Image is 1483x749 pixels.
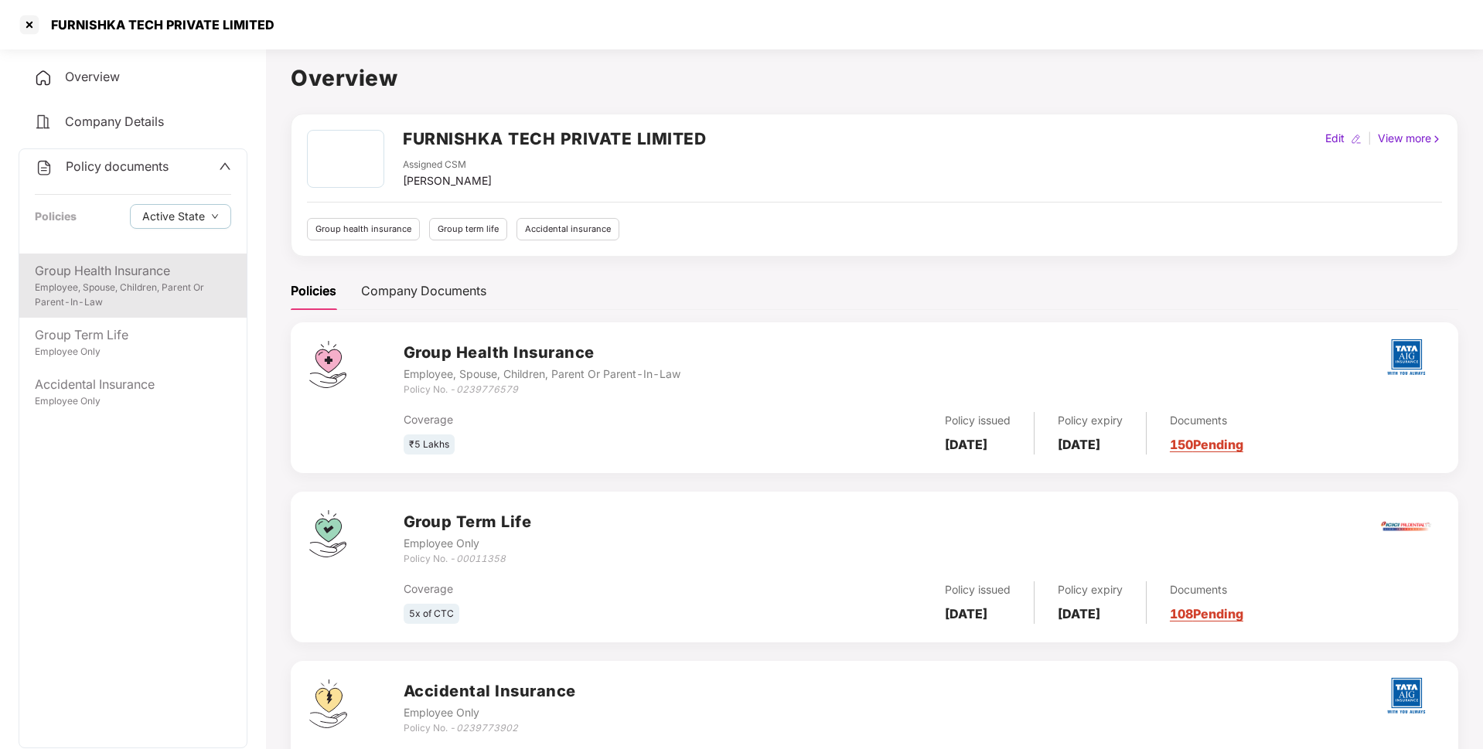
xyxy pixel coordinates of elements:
div: Accidental Insurance [35,375,231,394]
button: Active Statedown [130,204,231,229]
div: Company Documents [361,281,486,301]
img: svg+xml;base64,PHN2ZyB4bWxucz0iaHR0cDovL3d3dy53My5vcmcvMjAwMC9zdmciIHdpZHRoPSI0OS4zMjEiIGhlaWdodD... [309,679,347,728]
div: 5x of CTC [404,604,459,625]
div: Coverage [404,411,749,428]
i: 00011358 [456,553,506,564]
img: iciciprud.png [1379,499,1434,553]
div: Policy No. - [404,383,680,397]
div: Employee Only [404,704,576,721]
img: rightIcon [1431,134,1442,145]
span: up [219,160,231,172]
div: Coverage [404,580,749,597]
span: Company Details [65,114,164,129]
div: Documents [1170,581,1243,598]
img: svg+xml;base64,PHN2ZyB4bWxucz0iaHR0cDovL3d3dy53My5vcmcvMjAwMC9zdmciIHdpZHRoPSIyNCIgaGVpZ2h0PSIyNC... [35,158,53,177]
b: [DATE] [945,606,987,621]
div: Documents [1170,412,1243,429]
a: 108 Pending [1170,606,1243,621]
h1: Overview [291,61,1458,95]
div: Accidental insurance [516,218,619,240]
div: ₹5 Lakhs [404,434,455,455]
div: Employee, Spouse, Children, Parent Or Parent-In-Law [404,366,680,383]
h3: Group Health Insurance [404,341,680,365]
div: Group Term Life [35,325,231,345]
div: Group Health Insurance [35,261,231,281]
span: Overview [65,69,120,84]
img: svg+xml;base64,PHN2ZyB4bWxucz0iaHR0cDovL3d3dy53My5vcmcvMjAwMC9zdmciIHdpZHRoPSI0Ny43MTQiIGhlaWdodD... [309,510,346,557]
b: [DATE] [1058,606,1100,621]
h3: Accidental Insurance [404,679,576,703]
div: Policy issued [945,412,1011,429]
i: 0239773902 [456,722,518,734]
div: Policies [35,208,77,225]
div: Employee, Spouse, Children, Parent Or Parent-In-Law [35,281,231,310]
h3: Group Term Life [404,510,532,534]
div: Policy expiry [1058,581,1123,598]
div: View more [1375,130,1445,147]
span: Policy documents [66,158,169,174]
h2: FURNISHKA TECH PRIVATE LIMITED [403,126,706,152]
span: Active State [142,208,205,225]
div: Policy No. - [404,552,532,567]
img: svg+xml;base64,PHN2ZyB4bWxucz0iaHR0cDovL3d3dy53My5vcmcvMjAwMC9zdmciIHdpZHRoPSIyNCIgaGVpZ2h0PSIyNC... [34,69,53,87]
div: Policy issued [945,581,1011,598]
div: [PERSON_NAME] [403,172,492,189]
b: [DATE] [1058,437,1100,452]
div: Policy expiry [1058,412,1123,429]
div: Policy No. - [404,721,576,736]
img: svg+xml;base64,PHN2ZyB4bWxucz0iaHR0cDovL3d3dy53My5vcmcvMjAwMC9zdmciIHdpZHRoPSIyNCIgaGVpZ2h0PSIyNC... [34,113,53,131]
img: tatag.png [1379,669,1434,723]
div: Edit [1322,130,1348,147]
img: editIcon [1351,134,1362,145]
div: Employee Only [35,345,231,359]
div: Policies [291,281,336,301]
div: | [1365,130,1375,147]
div: Group term life [429,218,507,240]
a: 150 Pending [1170,437,1243,452]
div: Group health insurance [307,218,420,240]
div: Employee Only [35,394,231,409]
i: 0239776579 [456,383,518,395]
div: FURNISHKA TECH PRIVATE LIMITED [42,17,274,32]
b: [DATE] [945,437,987,452]
div: Employee Only [404,535,532,552]
span: down [211,213,219,221]
img: tatag.png [1379,330,1434,384]
div: Assigned CSM [403,158,492,172]
img: svg+xml;base64,PHN2ZyB4bWxucz0iaHR0cDovL3d3dy53My5vcmcvMjAwMC9zdmciIHdpZHRoPSI0Ny43MTQiIGhlaWdodD... [309,341,346,388]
